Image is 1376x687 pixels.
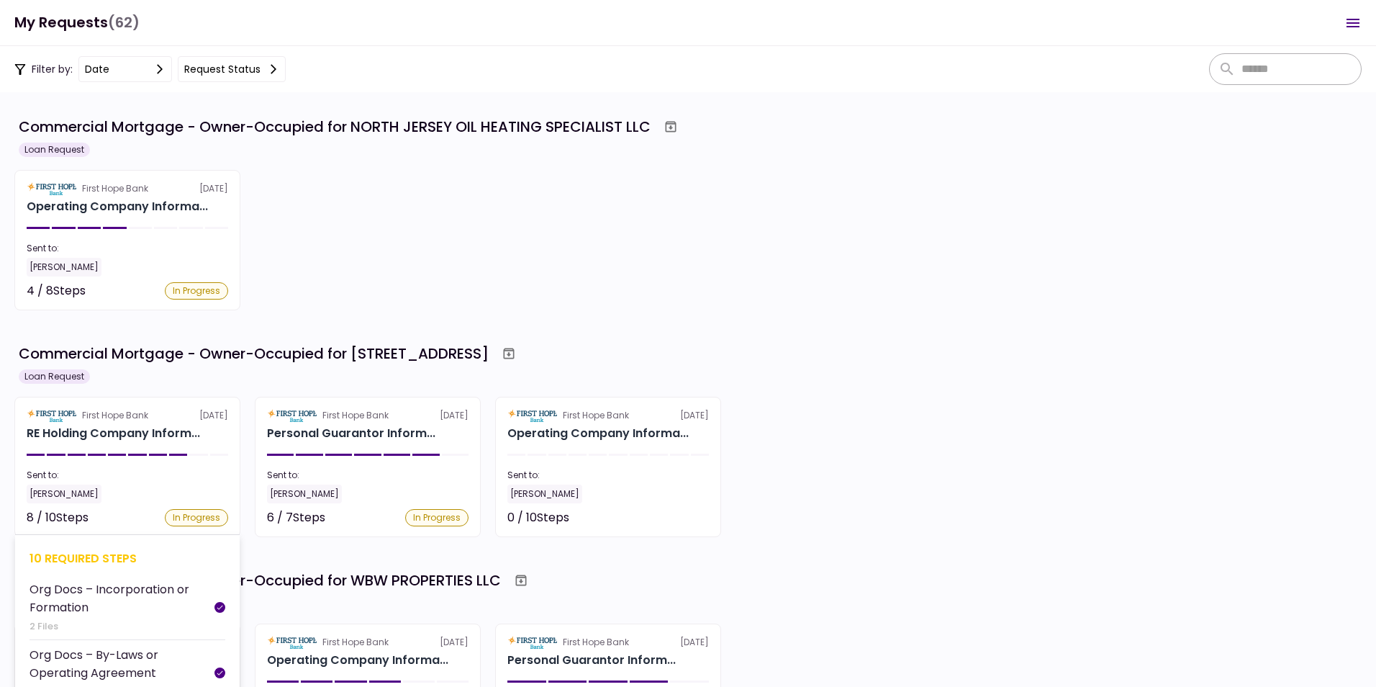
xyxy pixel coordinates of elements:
h1: My Requests [14,8,140,37]
button: Archive workflow [658,114,684,140]
div: Filter by: [14,56,286,82]
div: 2 Files [30,619,214,634]
div: First Hope Bank [82,182,148,195]
div: RE Holding Company Information [27,425,200,442]
div: Sent to: [27,469,228,482]
button: Open menu [1336,6,1370,40]
div: [PERSON_NAME] [267,485,342,503]
div: 0 / 10 Steps [507,509,569,526]
div: 4 / 8 Steps [27,282,86,300]
span: (62) [108,8,140,37]
div: [PERSON_NAME] [27,485,101,503]
div: First Hope Bank [563,409,629,422]
div: In Progress [165,282,228,300]
div: First Hope Bank [563,636,629,649]
div: First Hope Bank [322,409,389,422]
div: First Hope Bank [322,636,389,649]
div: Commercial Mortgage - Owner-Occupied for WBW PROPERTIES LLC [19,570,501,591]
div: 8 / 10 Steps [27,509,89,526]
img: Partner logo [27,182,76,195]
div: [DATE] [267,409,469,422]
div: Sent to: [507,469,709,482]
button: Archive workflow [508,567,534,593]
div: [PERSON_NAME] [27,258,101,277]
img: Partner logo [267,636,317,649]
div: Operating Company Information [267,652,448,669]
div: [PERSON_NAME] [507,485,582,503]
div: First Hope Bank [82,409,148,422]
div: [DATE] [27,182,228,195]
div: Commercial Mortgage - Owner-Occupied for NORTH JERSEY OIL HEATING SPECIALIST LLC [19,116,651,138]
div: Personal Guarantor Information [267,425,435,442]
div: 6 / 7 Steps [267,509,325,526]
div: Org Docs – By-Laws or Operating Agreement [30,646,214,682]
button: Request status [178,56,286,82]
button: Archive workflow [496,341,522,367]
div: In Progress [165,509,228,526]
div: 10 required steps [30,549,225,567]
div: Not started [644,509,709,526]
img: Partner logo [27,409,76,422]
div: [DATE] [27,409,228,422]
div: Loan Request [19,143,90,157]
img: Partner logo [507,636,557,649]
img: Partner logo [267,409,317,422]
div: Org Docs – Incorporation or Formation [30,580,214,616]
div: In Progress [405,509,469,526]
div: date [85,61,109,77]
div: Loan Request [19,369,90,384]
div: Sent to: [27,242,228,255]
div: Operating Company Information [507,425,689,442]
div: Sent to: [267,469,469,482]
div: [DATE] [267,636,469,649]
button: date [78,56,172,82]
div: [DATE] [507,636,709,649]
img: Partner logo [507,409,557,422]
div: Personal Guarantor Information [507,652,676,669]
div: [DATE] [507,409,709,422]
div: Commercial Mortgage - Owner-Occupied for [STREET_ADDRESS] [19,343,489,364]
div: Operating Company Information North Jersey Oil Heating [27,198,208,215]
